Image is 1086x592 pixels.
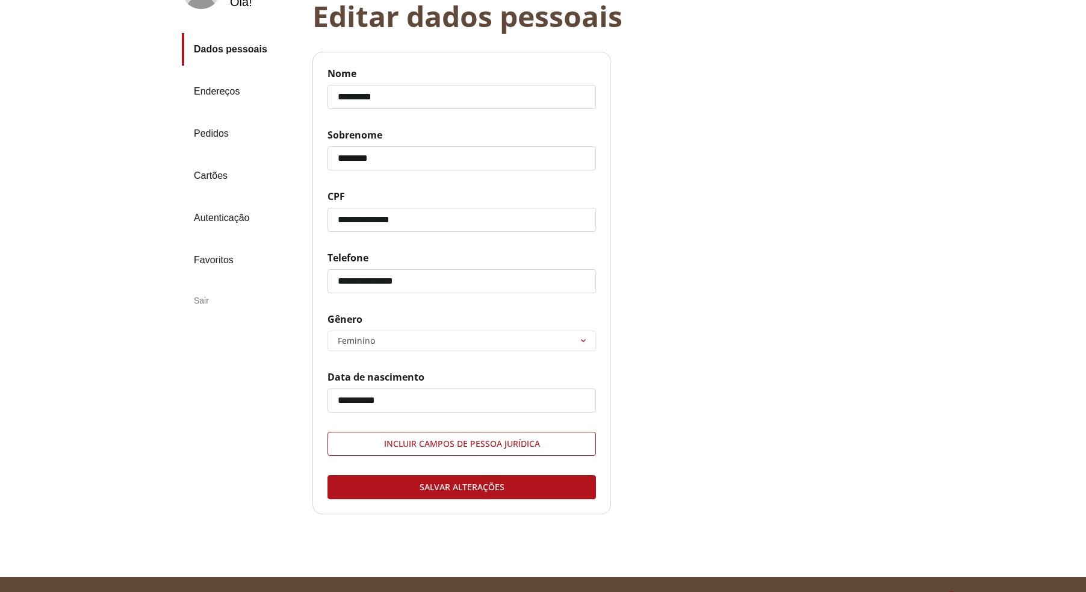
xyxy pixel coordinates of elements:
[182,286,303,315] div: Sair
[327,128,596,142] span: Sobrenome
[327,251,596,264] span: Telefone
[182,244,303,276] a: Favoritos
[328,476,595,499] div: Salvar alterações
[327,269,596,293] input: Telefone
[327,190,596,203] span: CPF
[327,67,596,80] span: Nome
[182,75,303,108] a: Endereços
[182,117,303,150] a: Pedidos
[182,160,303,192] a: Cartões
[182,202,303,234] a: Autenticação
[327,208,596,232] input: CPF
[327,370,596,384] span: Data de nascimento
[327,432,596,456] button: Incluir campos de pessoa jurídica
[327,475,596,499] button: Salvar alterações
[327,388,596,413] input: Data de nascimento
[327,313,596,326] span: Gênero
[327,85,596,109] input: Nome
[327,146,596,170] input: Sobrenome
[182,33,303,66] a: Dados pessoais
